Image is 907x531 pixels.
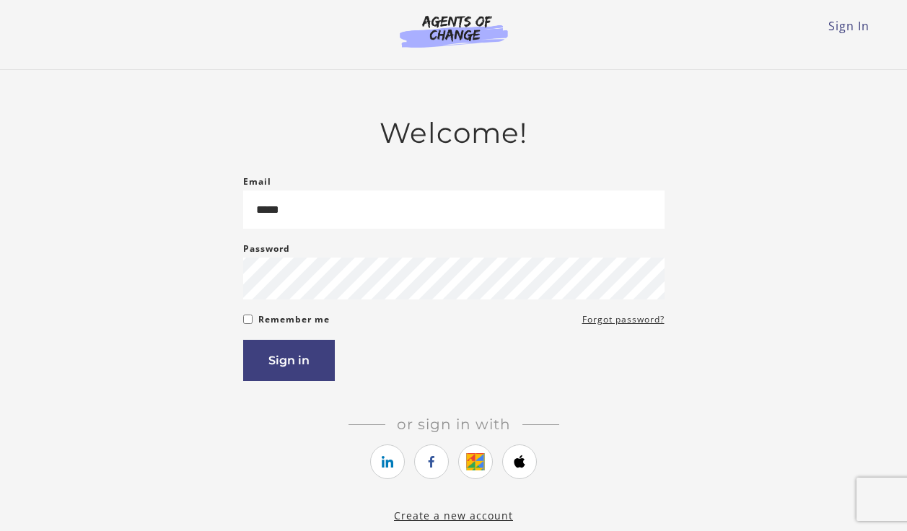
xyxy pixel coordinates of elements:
a: Sign In [828,18,869,34]
a: https://courses.thinkific.com/users/auth/google?ss%5Breferral%5D=&ss%5Buser_return_to%5D=&ss%5Bvi... [458,444,493,479]
span: Or sign in with [385,416,522,433]
a: Create a new account [394,509,513,522]
img: Agents of Change Logo [385,14,523,48]
a: https://courses.thinkific.com/users/auth/linkedin?ss%5Breferral%5D=&ss%5Buser_return_to%5D=&ss%5B... [370,444,405,479]
h2: Welcome! [243,116,665,150]
label: Remember me [258,311,330,328]
label: Email [243,173,271,190]
button: Sign in [243,340,335,381]
a: https://courses.thinkific.com/users/auth/facebook?ss%5Breferral%5D=&ss%5Buser_return_to%5D=&ss%5B... [414,444,449,479]
a: Forgot password? [582,311,665,328]
a: https://courses.thinkific.com/users/auth/apple?ss%5Breferral%5D=&ss%5Buser_return_to%5D=&ss%5Bvis... [502,444,537,479]
label: Password [243,240,290,258]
